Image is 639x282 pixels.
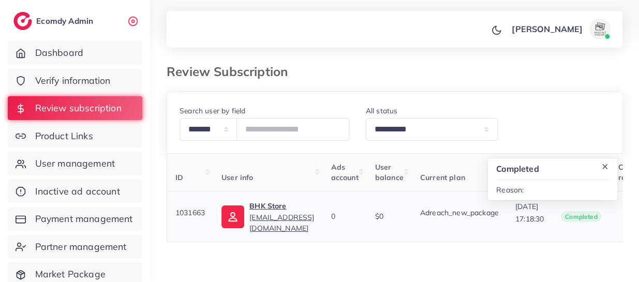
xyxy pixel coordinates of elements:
p: [DATE] 17:18:30 [515,200,544,225]
a: User management [8,152,142,175]
span: Verify information [35,74,111,87]
p: [PERSON_NAME] [512,23,583,35]
div: $0 [375,211,404,221]
img: ic-user-info.36bf1079.svg [221,205,244,228]
span: User info [221,173,253,182]
a: Payment management [8,207,142,231]
label: All status [366,106,398,116]
span: Payment management [35,212,133,226]
span: Inactive ad account [35,185,120,198]
span: Ads account [331,162,359,182]
h3: Review Subscription [167,64,296,79]
div: 0 [331,211,359,221]
img: logo [13,12,32,30]
span: ID [175,173,183,182]
span: Dashboard [35,46,83,60]
a: BHK Store[EMAIL_ADDRESS][DOMAIN_NAME] [249,200,314,233]
span: User management [35,157,115,170]
a: Inactive ad account [8,180,142,203]
label: Search user by field [180,106,245,116]
h2: Ecomdy Admin [36,16,96,26]
img: avatar [589,19,610,39]
span: [EMAIL_ADDRESS][DOMAIN_NAME] [249,213,314,232]
a: Product Links [8,124,142,148]
a: Partner management [8,235,142,259]
p: 1031663 [175,206,205,219]
p: Reason: [496,184,609,196]
span: User balance [375,162,404,182]
a: Verify information [8,69,142,93]
a: Dashboard [8,41,142,65]
span: Current plan [420,173,465,182]
p: BHK Store [249,200,314,212]
span: Partner management [35,240,127,254]
p: Completed [496,162,609,175]
span: Product Links [35,129,93,143]
a: [PERSON_NAME]avatar [506,19,614,39]
a: logoEcomdy Admin [13,12,96,30]
a: Review subscription [8,96,142,120]
p: Adreach_new_package [420,206,499,219]
span: Market Package [35,268,106,281]
span: Review subscription [35,101,122,115]
span: Completed [561,211,601,222]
